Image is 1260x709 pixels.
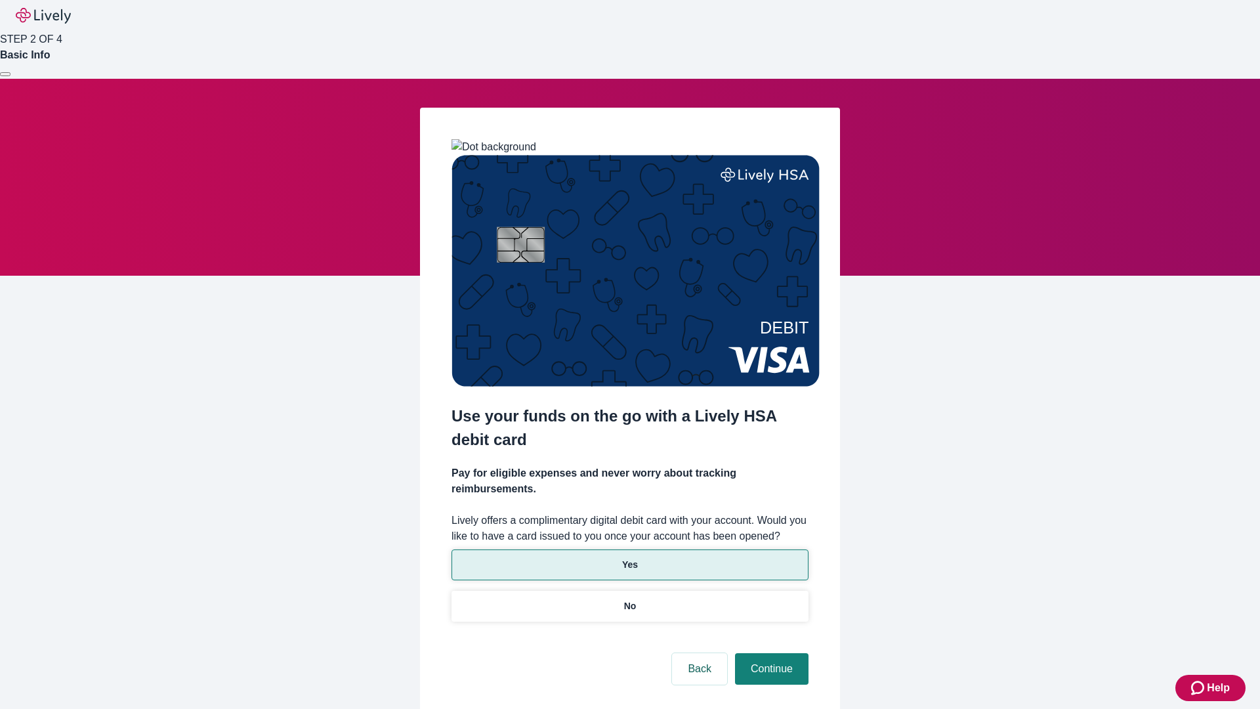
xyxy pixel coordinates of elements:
[624,599,637,613] p: No
[451,155,820,387] img: Debit card
[1175,675,1246,701] button: Zendesk support iconHelp
[1207,680,1230,696] span: Help
[622,558,638,572] p: Yes
[1191,680,1207,696] svg: Zendesk support icon
[672,653,727,685] button: Back
[451,465,808,497] h4: Pay for eligible expenses and never worry about tracking reimbursements.
[451,404,808,452] h2: Use your funds on the go with a Lively HSA debit card
[451,513,808,544] label: Lively offers a complimentary digital debit card with your account. Would you like to have a card...
[16,8,71,24] img: Lively
[451,549,808,580] button: Yes
[451,139,536,155] img: Dot background
[735,653,808,685] button: Continue
[451,591,808,622] button: No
